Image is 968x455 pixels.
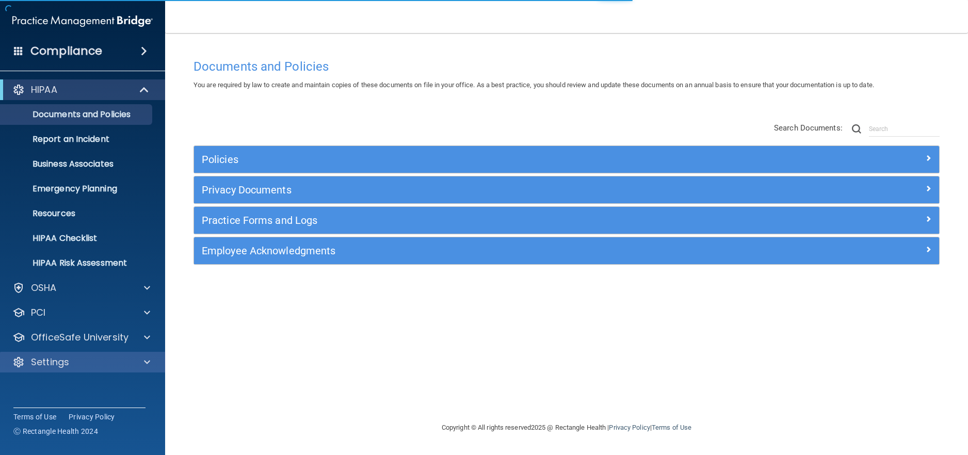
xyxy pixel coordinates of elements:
[12,84,150,96] a: HIPAA
[69,412,115,422] a: Privacy Policy
[31,84,57,96] p: HIPAA
[202,182,931,198] a: Privacy Documents
[869,121,940,137] input: Search
[202,242,931,259] a: Employee Acknowledgments
[31,356,69,368] p: Settings
[193,81,874,89] span: You are required by law to create and maintain copies of these documents on file in your office. ...
[13,412,56,422] a: Terms of Use
[12,331,150,344] a: OfficeSafe University
[609,424,650,431] a: Privacy Policy
[31,306,45,319] p: PCI
[7,258,148,268] p: HIPAA Risk Assessment
[31,331,128,344] p: OfficeSafe University
[202,245,745,256] h5: Employee Acknowledgments
[7,208,148,219] p: Resources
[7,233,148,243] p: HIPAA Checklist
[7,109,148,120] p: Documents and Policies
[31,282,57,294] p: OSHA
[202,212,931,229] a: Practice Forms and Logs
[774,123,843,133] span: Search Documents:
[193,60,940,73] h4: Documents and Policies
[7,134,148,144] p: Report an Incident
[7,159,148,169] p: Business Associates
[13,426,98,436] span: Ⓒ Rectangle Health 2024
[30,44,102,58] h4: Compliance
[202,151,931,168] a: Policies
[852,124,861,134] img: ic-search.3b580494.png
[652,424,691,431] a: Terms of Use
[12,11,153,31] img: PMB logo
[202,154,745,165] h5: Policies
[12,306,150,319] a: PCI
[378,411,755,444] div: Copyright © All rights reserved 2025 @ Rectangle Health | |
[202,184,745,196] h5: Privacy Documents
[12,356,150,368] a: Settings
[7,184,148,194] p: Emergency Planning
[12,282,150,294] a: OSHA
[202,215,745,226] h5: Practice Forms and Logs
